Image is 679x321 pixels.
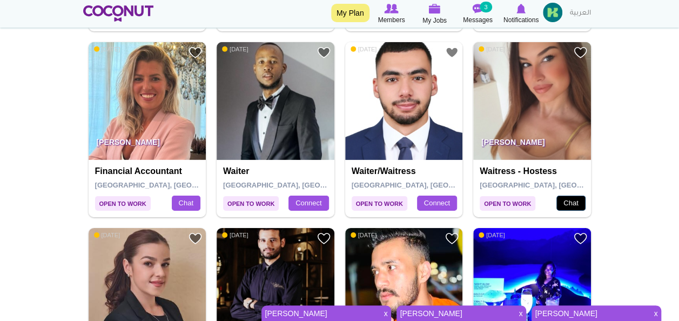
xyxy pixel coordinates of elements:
[480,2,492,12] small: 3
[479,231,505,239] span: [DATE]
[384,4,398,14] img: Browse Members
[574,232,587,245] a: Add to Favourites
[445,232,459,245] a: Add to Favourites
[317,232,331,245] a: Add to Favourites
[288,196,328,211] a: Connect
[445,46,459,59] a: Add to Favourites
[503,15,539,25] span: Notifications
[317,46,331,59] a: Add to Favourites
[515,306,526,321] span: x
[480,196,535,211] span: Open to Work
[352,166,459,176] h4: Waiter/Waitress
[532,306,647,321] a: [PERSON_NAME]
[83,5,154,22] img: Home
[473,130,591,160] p: [PERSON_NAME]
[500,3,543,25] a: Notifications Notifications
[396,306,512,321] a: [PERSON_NAME]
[222,231,248,239] span: [DATE]
[479,45,505,53] span: [DATE]
[516,4,526,14] img: Notifications
[189,232,202,245] a: Add to Favourites
[556,196,585,211] a: Chat
[189,46,202,59] a: Add to Favourites
[172,196,200,211] a: Chat
[261,306,377,321] a: [PERSON_NAME]
[223,166,331,176] h4: Waiter
[413,3,456,26] a: My Jobs My Jobs
[352,196,407,211] span: Open to Work
[456,3,500,25] a: Messages Messages 3
[351,231,377,239] span: [DATE]
[480,181,634,189] span: [GEOGRAPHIC_DATA], [GEOGRAPHIC_DATA]
[463,15,493,25] span: Messages
[223,196,279,211] span: Open to Work
[650,306,661,321] span: x
[352,181,506,189] span: [GEOGRAPHIC_DATA], [GEOGRAPHIC_DATA]
[422,15,447,26] span: My Jobs
[417,196,457,211] a: Connect
[331,4,369,22] a: My Plan
[351,45,377,53] span: [DATE]
[429,4,441,14] img: My Jobs
[378,15,405,25] span: Members
[95,166,203,176] h4: Financial accountant
[370,3,413,25] a: Browse Members Members
[95,181,249,189] span: [GEOGRAPHIC_DATA], [GEOGRAPHIC_DATA]
[223,181,377,189] span: [GEOGRAPHIC_DATA], [GEOGRAPHIC_DATA]
[94,231,120,239] span: [DATE]
[574,46,587,59] a: Add to Favourites
[95,196,151,211] span: Open to Work
[480,166,587,176] h4: Waitress - hostess
[564,3,596,24] a: العربية
[380,306,391,321] span: x
[222,45,248,53] span: [DATE]
[89,130,206,160] p: [PERSON_NAME]
[94,45,120,53] span: [DATE]
[473,4,483,14] img: Messages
